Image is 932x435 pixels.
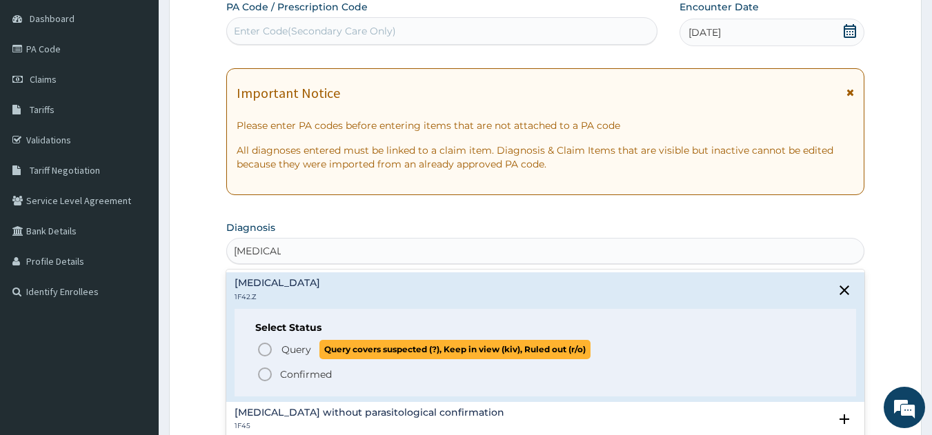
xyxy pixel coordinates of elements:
[255,323,836,333] h6: Select Status
[836,282,853,299] i: close select status
[257,366,273,383] i: status option filled
[257,341,273,358] i: status option query
[72,77,232,95] div: Chat with us now
[26,69,56,103] img: d_794563401_company_1708531726252_794563401
[237,85,340,101] h1: Important Notice
[280,367,332,381] p: Confirmed
[237,143,855,171] p: All diagnoses entered must be linked to a claim item. Diagnosis & Claim Items that are visible bu...
[235,421,504,431] p: 1F45
[30,164,100,176] span: Tariff Negotiation
[7,289,263,337] textarea: Type your message and hit 'Enter'
[30,73,57,85] span: Claims
[235,292,320,302] p: 1F42.Z
[237,119,855,132] p: Please enter PA codes before entering items that are not attached to a PA code
[688,26,721,39] span: [DATE]
[30,103,54,116] span: Tariffs
[235,407,504,418] h4: [MEDICAL_DATA] without parasitological confirmation
[30,12,75,25] span: Dashboard
[281,343,311,356] span: Query
[226,7,259,40] div: Minimize live chat window
[226,221,275,234] label: Diagnosis
[319,340,591,358] span: Query covers suspected (?), Keep in view (kiv), Ruled out (r/o)
[836,411,853,427] i: open select status
[80,130,190,269] span: We're online!
[234,24,396,38] div: Enter Code(Secondary Care Only)
[235,278,320,288] h4: [MEDICAL_DATA]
